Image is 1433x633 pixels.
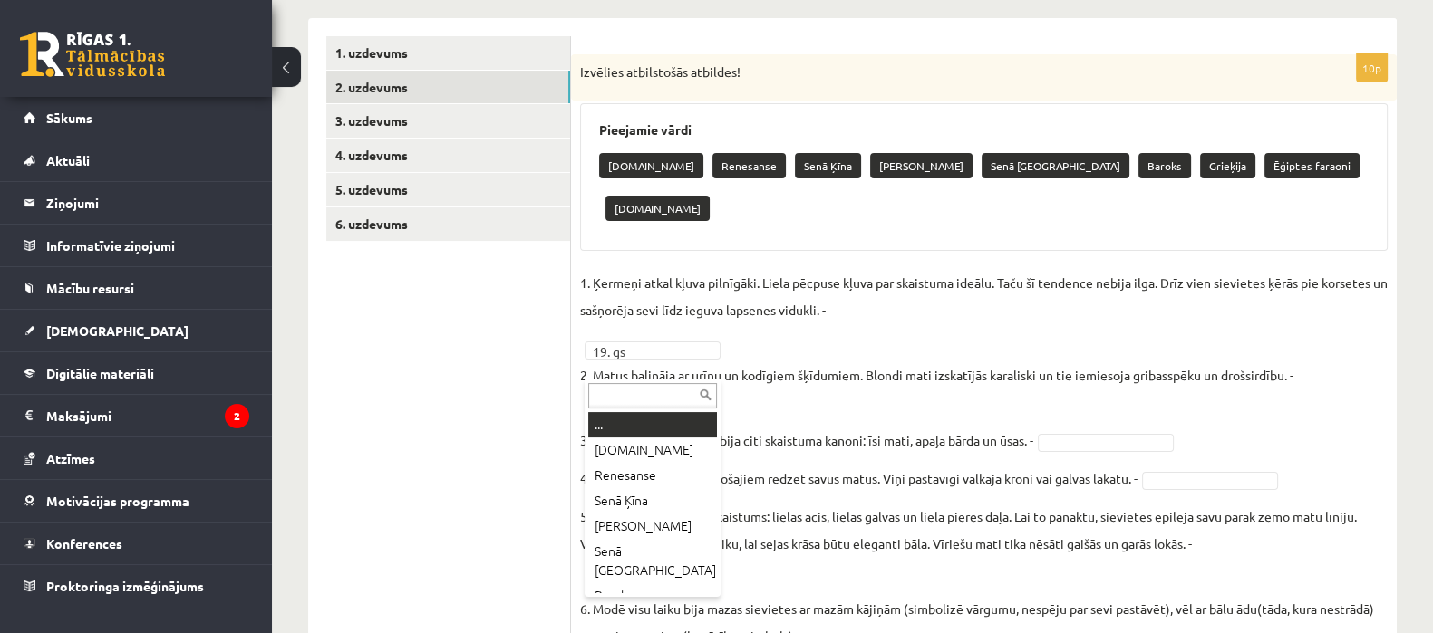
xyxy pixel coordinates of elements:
div: [PERSON_NAME] [588,513,717,539]
div: [DOMAIN_NAME] [588,437,717,463]
div: Senā Ķīna [588,488,717,513]
div: Renesanse [588,463,717,488]
div: Baroks [588,583,717,609]
div: ... [588,412,717,437]
div: Senā [GEOGRAPHIC_DATA] [588,539,717,583]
